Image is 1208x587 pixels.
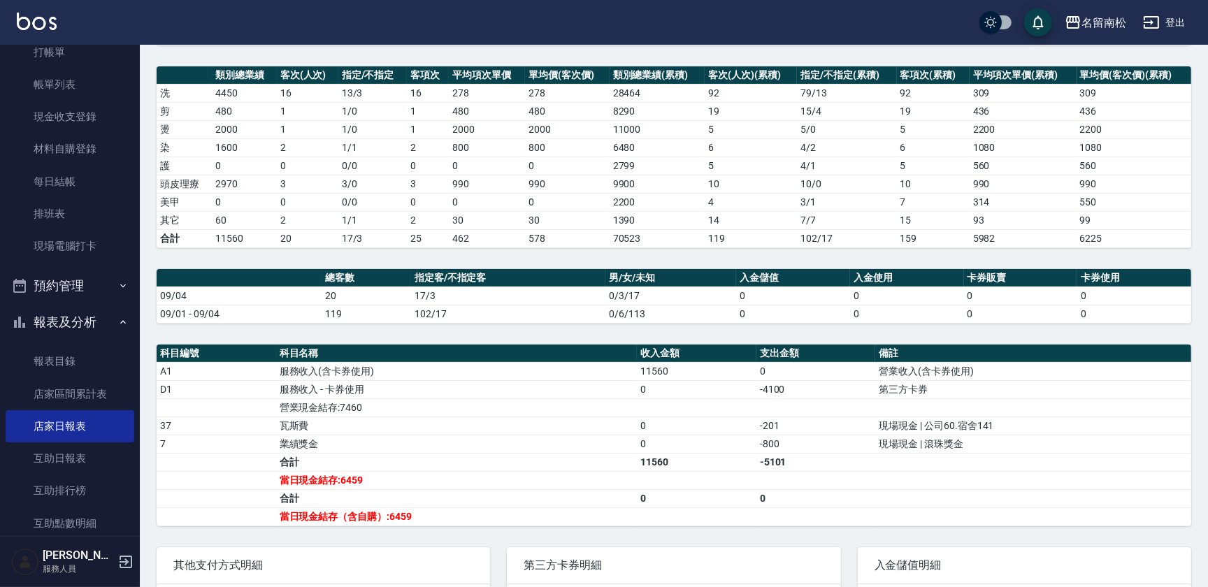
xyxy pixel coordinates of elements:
td: 0 [1077,287,1191,305]
td: 1390 [610,211,705,229]
td: 0 [525,193,609,211]
th: 單均價(客次價) [525,66,609,85]
td: 92 [705,84,797,102]
th: 客次(人次) [277,66,338,85]
td: 990 [970,175,1077,193]
td: 當日現金結存（含自購）:6459 [276,507,638,526]
th: 備註 [875,345,1191,363]
td: 0 [850,305,964,323]
td: 1600 [212,138,277,157]
td: 4 [705,193,797,211]
td: 1 / 0 [338,120,407,138]
td: D1 [157,380,276,398]
td: 309 [970,84,1077,102]
td: 11560 [637,453,756,471]
td: 2 [277,211,338,229]
td: 25 [407,229,449,247]
td: 美甲 [157,193,212,211]
a: 店家日報表 [6,410,134,442]
td: 服務收入 - 卡券使用 [276,380,638,398]
td: 159 [897,229,970,247]
td: 1 / 1 [338,138,407,157]
td: 99 [1077,211,1191,229]
td: 2200 [610,193,705,211]
td: 0/6/113 [605,305,736,323]
td: 70523 [610,229,705,247]
td: 燙 [157,120,212,138]
td: 2000 [212,120,277,138]
td: 5 [897,157,970,175]
td: 278 [449,84,525,102]
td: 0 [850,287,964,305]
a: 帳單列表 [6,68,134,101]
td: 436 [970,102,1077,120]
td: 990 [1077,175,1191,193]
td: 20 [322,287,411,305]
th: 科目編號 [157,345,276,363]
td: 102/17 [411,305,605,323]
td: 2799 [610,157,705,175]
td: 6 [897,138,970,157]
button: 預約管理 [6,268,134,304]
td: 6480 [610,138,705,157]
h5: [PERSON_NAME] [43,549,114,563]
td: 7 [157,435,276,453]
a: 每日結帳 [6,166,134,198]
td: 染 [157,138,212,157]
td: 6 [705,138,797,157]
th: 卡券使用 [1077,269,1191,287]
a: 互助點數明細 [6,507,134,539]
button: 登出 [1137,10,1191,36]
td: 1 [407,102,449,120]
div: 名留南松 [1081,14,1126,31]
td: 現場現金 | 滾珠獎金 [875,435,1191,453]
td: 800 [525,138,609,157]
td: 0 [736,305,850,323]
td: 3 [277,175,338,193]
td: 37 [157,416,276,435]
td: 5 [897,120,970,138]
td: 5982 [970,229,1077,247]
td: 1 / 0 [338,102,407,120]
th: 卡券販賣 [964,269,1078,287]
td: 2 [277,138,338,157]
td: 0 [449,157,525,175]
td: 0 [637,380,756,398]
th: 總客數 [322,269,411,287]
td: -4100 [756,380,876,398]
span: 第三方卡券明細 [524,558,824,572]
td: 0 [756,489,876,507]
td: 309 [1077,84,1191,102]
td: 1 [277,102,338,120]
td: 洗 [157,84,212,102]
td: 28464 [610,84,705,102]
td: 瓦斯費 [276,416,638,435]
td: 60 [212,211,277,229]
td: 10 [705,175,797,193]
th: 客次(人次)(累積) [705,66,797,85]
td: 09/04 [157,287,322,305]
td: 1080 [970,138,1077,157]
a: 打帳單 [6,36,134,68]
td: 營業現金結存:7460 [276,398,638,416]
td: 服務收入(含卡券使用) [276,362,638,380]
td: 480 [525,102,609,120]
td: 0 [407,157,449,175]
td: 15 [897,211,970,229]
td: 0 / 0 [338,193,407,211]
td: 營業收入(含卡券使用) [875,362,1191,380]
td: 1 / 1 [338,211,407,229]
a: 互助日報表 [6,442,134,474]
p: 服務人員 [43,563,114,575]
td: 8290 [610,102,705,120]
td: 10 [897,175,970,193]
td: 剪 [157,102,212,120]
button: save [1024,8,1052,36]
button: 報表及分析 [6,304,134,340]
td: 19 [705,102,797,120]
td: 15 / 4 [797,102,896,120]
td: 2 [407,138,449,157]
table: a dense table [157,269,1191,324]
td: 其它 [157,211,212,229]
td: 3 / 0 [338,175,407,193]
